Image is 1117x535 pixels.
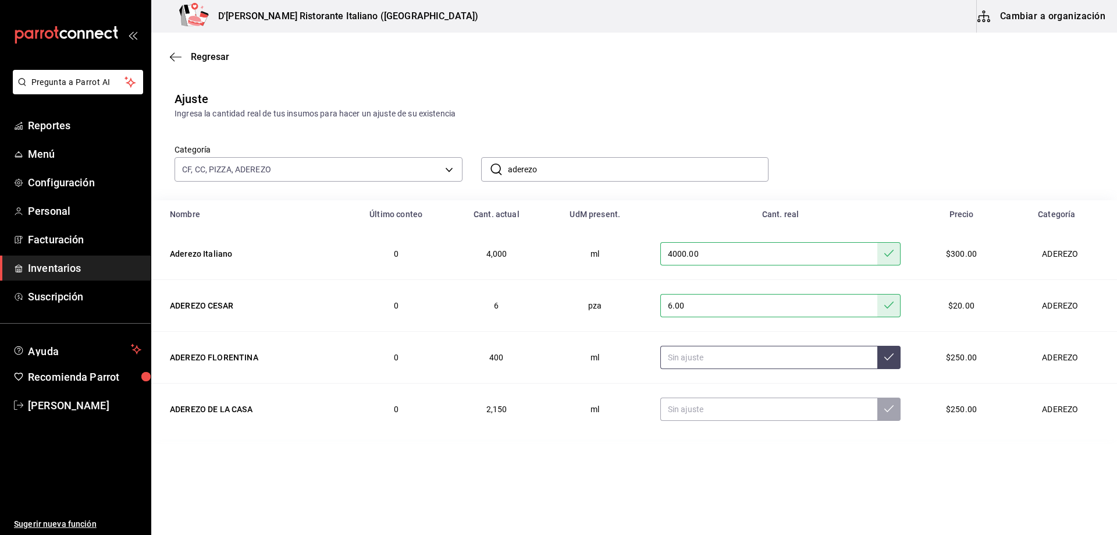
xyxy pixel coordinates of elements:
[946,249,977,258] span: $300.00
[28,260,141,276] span: Inventarios
[28,369,141,385] span: Recomienda Parrot
[350,210,442,219] div: Último conteo
[544,384,646,435] td: ml
[31,76,125,88] span: Pregunta a Parrot AI
[28,118,141,133] span: Reportes
[151,280,343,332] td: ADEREZO CESAR
[486,249,507,258] span: 4,000
[544,228,646,280] td: ml
[28,175,141,190] span: Configuración
[653,210,908,219] div: Cant. real
[394,353,399,362] span: 0
[170,210,336,219] div: Nombre
[660,346,878,369] input: Sin ajuste
[14,518,141,530] span: Sugerir nueva función
[170,51,229,62] button: Regresar
[1008,228,1117,280] td: ADEREZO
[28,289,141,304] span: Suscripción
[175,146,463,154] label: Categoría
[946,405,977,414] span: $250.00
[922,210,1001,219] div: Precio
[28,232,141,247] span: Facturación
[660,242,878,265] input: Sin ajuste
[175,90,208,108] div: Ajuste
[1008,332,1117,384] td: ADEREZO
[182,164,271,175] span: CF, CC, PIZZA, ADEREZO
[544,280,646,332] td: pza
[13,70,143,94] button: Pregunta a Parrot AI
[151,384,343,435] td: ADEREZO DE LA CASA
[8,84,143,97] a: Pregunta a Parrot AI
[28,146,141,162] span: Menú
[28,203,141,219] span: Personal
[28,342,126,356] span: Ayuda
[1015,210,1098,219] div: Categoría
[456,210,537,219] div: Cant. actual
[486,405,507,414] span: 2,150
[1008,280,1117,332] td: ADEREZO
[151,332,343,384] td: ADEREZO FLORENTINA
[394,249,399,258] span: 0
[175,108,1094,120] div: Ingresa la cantidad real de tus insumos para hacer un ajuste de su existencia
[394,301,399,310] span: 0
[946,353,977,362] span: $250.00
[394,405,399,414] span: 0
[660,398,878,421] input: Sin ajuste
[508,158,769,181] input: Buscar nombre de insumo
[151,228,343,280] td: Aderezo Italiano
[660,294,878,317] input: Sin ajuste
[948,301,974,310] span: $20.00
[128,30,137,40] button: open_drawer_menu
[544,332,646,384] td: ml
[489,353,503,362] span: 400
[551,210,639,219] div: UdM present.
[209,9,478,23] h3: D'[PERSON_NAME] Ristorante Italiano ([GEOGRAPHIC_DATA])
[28,398,141,413] span: [PERSON_NAME]
[191,51,229,62] span: Regresar
[494,301,499,310] span: 6
[1008,384,1117,435] td: ADEREZO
